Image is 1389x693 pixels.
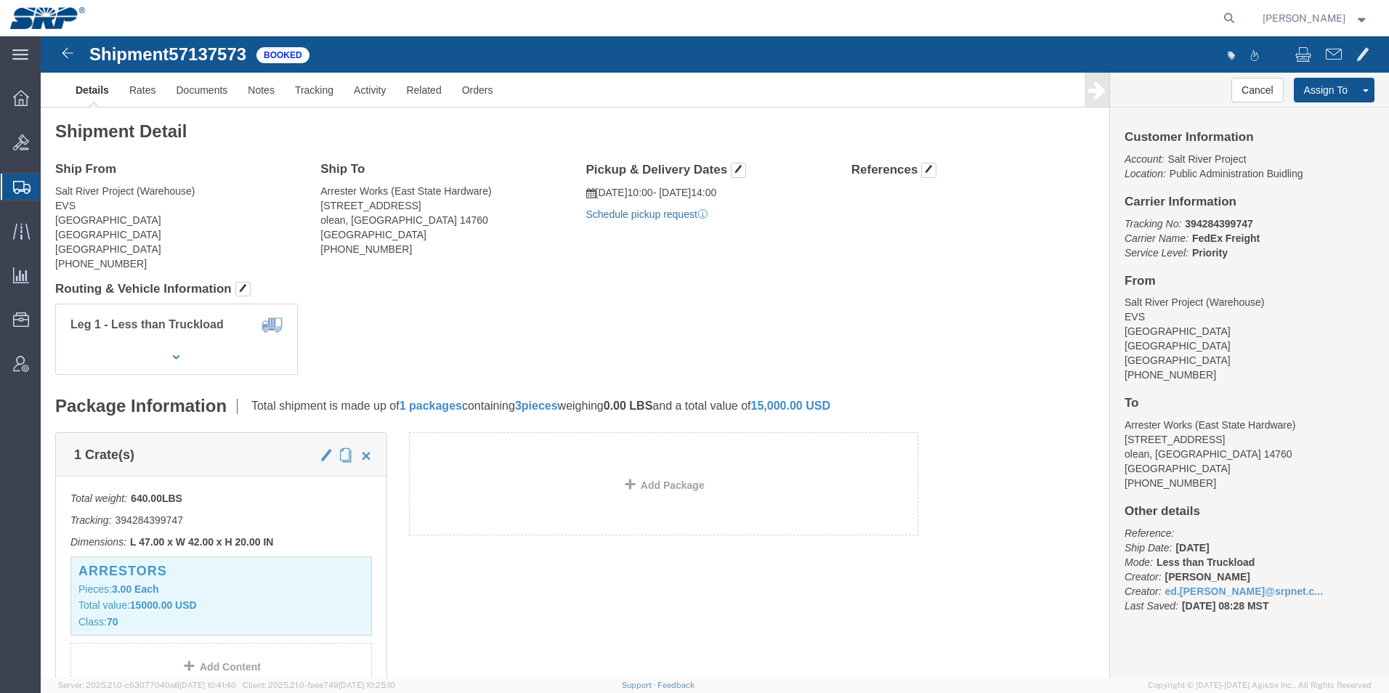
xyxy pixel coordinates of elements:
iframe: FS Legacy Container [41,36,1389,678]
span: [DATE] 10:41:40 [179,681,236,689]
a: Feedback [657,681,694,689]
button: [PERSON_NAME] [1262,9,1369,27]
span: Ed Simmons [1263,10,1345,26]
span: [DATE] 10:25:10 [339,681,395,689]
span: Copyright © [DATE]-[DATE] Agistix Inc., All Rights Reserved [1148,679,1372,692]
span: Server: 2025.21.0-c63077040a8 [58,681,236,689]
img: logo [10,7,85,29]
a: Support [622,681,658,689]
span: Client: 2025.21.0-faee749 [243,681,395,689]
